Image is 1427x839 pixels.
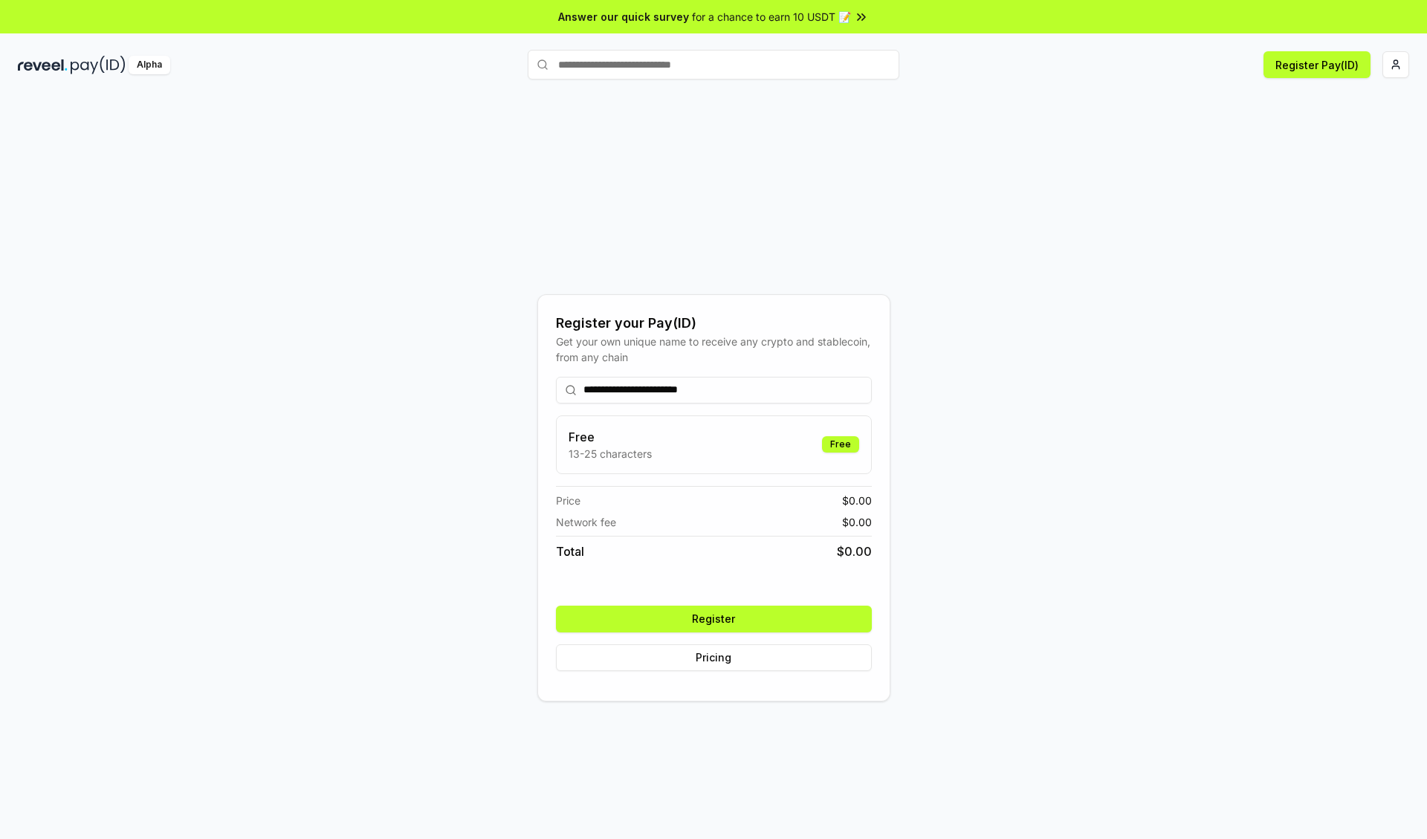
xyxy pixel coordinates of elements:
[71,56,126,74] img: pay_id
[556,313,872,334] div: Register your Pay(ID)
[556,542,584,560] span: Total
[842,514,872,530] span: $ 0.00
[1263,51,1371,78] button: Register Pay(ID)
[556,334,872,365] div: Get your own unique name to receive any crypto and stablecoin, from any chain
[842,493,872,508] span: $ 0.00
[822,436,859,453] div: Free
[129,56,170,74] div: Alpha
[569,428,652,446] h3: Free
[556,514,616,530] span: Network fee
[837,542,872,560] span: $ 0.00
[556,606,872,632] button: Register
[692,9,851,25] span: for a chance to earn 10 USDT 📝
[556,493,580,508] span: Price
[569,446,652,461] p: 13-25 characters
[556,644,872,671] button: Pricing
[18,56,68,74] img: reveel_dark
[558,9,689,25] span: Answer our quick survey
